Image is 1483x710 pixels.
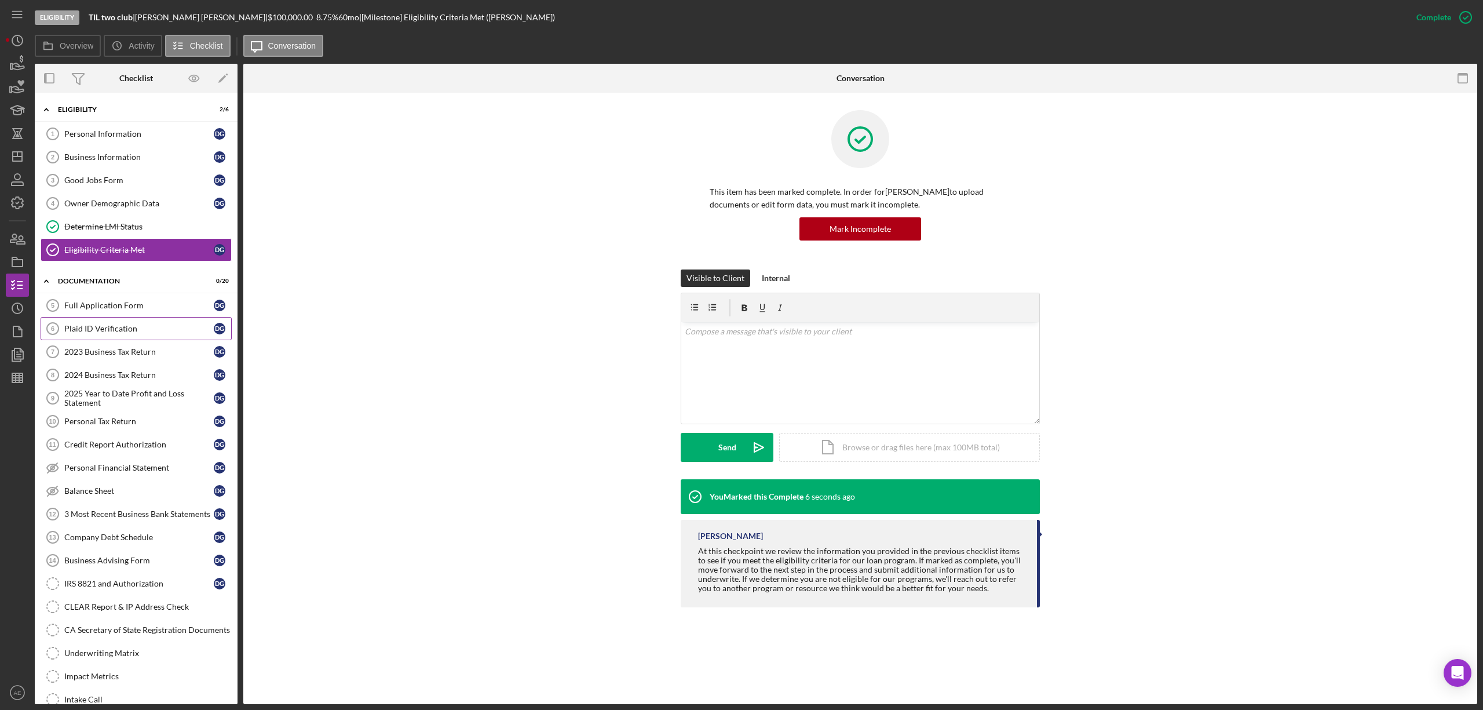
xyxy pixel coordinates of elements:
[64,579,214,588] div: IRS 8821 and Authorization
[51,154,54,161] tspan: 2
[214,578,225,589] div: D G
[51,177,54,184] tspan: 3
[805,492,855,501] time: 2025-08-25 21:25
[837,74,885,83] div: Conversation
[64,129,214,139] div: Personal Information
[41,215,232,238] a: Determine LMI Status
[64,176,214,185] div: Good Jobs Form
[190,41,223,50] label: Checklist
[710,492,803,501] div: You Marked this Complete
[1444,659,1471,687] div: Open Intercom Messenger
[51,395,54,402] tspan: 9
[214,369,225,381] div: D G
[64,649,231,658] div: Underwriting Matrix
[64,152,214,162] div: Business Information
[49,441,56,448] tspan: 11
[64,509,214,519] div: 3 Most Recent Business Bank Statements
[41,642,232,665] a: Underwriting Matrix
[51,325,54,332] tspan: 6
[64,389,214,407] div: 2025 Year to Date Profit and Loss Statement
[214,151,225,163] div: D G
[35,35,101,57] button: Overview
[51,372,54,378] tspan: 8
[41,340,232,363] a: 72023 Business Tax ReturnDG
[49,534,56,541] tspan: 13
[41,618,232,642] a: CA Secretary of State Registration Documents
[129,41,154,50] label: Activity
[51,200,55,207] tspan: 4
[6,681,29,704] button: AE
[135,13,268,22] div: [PERSON_NAME] [PERSON_NAME] |
[698,531,763,541] div: [PERSON_NAME]
[64,463,214,472] div: Personal Financial Statement
[64,370,214,380] div: 2024 Business Tax Return
[41,145,232,169] a: 2Business InformationDG
[698,547,1025,593] div: At this checkpoint we review the information you provided in the previous checklist items to see ...
[208,106,229,113] div: 2 / 6
[214,439,225,450] div: D G
[41,433,232,456] a: 11Credit Report AuthorizationDG
[41,526,232,549] a: 13Company Debt ScheduleDG
[41,387,232,410] a: 92025 Year to Date Profit and Loss StatementDG
[214,485,225,497] div: D G
[681,270,750,287] button: Visible to Client
[214,392,225,404] div: D G
[89,13,135,22] div: |
[104,35,162,57] button: Activity
[1416,6,1451,29] div: Complete
[710,185,1011,212] p: This item has been marked complete. In order for [PERSON_NAME] to upload documents or edit form d...
[64,301,214,310] div: Full Application Form
[41,192,232,215] a: 4Owner Demographic DataDG
[64,245,214,254] div: Eligibility Criteria Met
[35,10,79,25] div: Eligibility
[41,479,232,503] a: Balance SheetDG
[41,238,232,261] a: Eligibility Criteria MetDG
[49,511,56,518] tspan: 12
[214,346,225,358] div: D G
[214,244,225,256] div: D G
[64,602,231,611] div: CLEAR Report & IP Address Check
[64,625,231,635] div: CA Secretary of State Registration Documents
[64,199,214,208] div: Owner Demographic Data
[316,13,338,22] div: 8.75 %
[64,556,214,565] div: Business Advising Form
[64,672,231,681] div: Impact Metrics
[214,555,225,566] div: D G
[64,695,231,704] div: Intake Call
[51,302,54,309] tspan: 5
[64,533,214,542] div: Company Debt Schedule
[64,440,214,449] div: Credit Report Authorization
[243,35,324,57] button: Conversation
[756,270,796,287] button: Internal
[64,486,214,496] div: Balance Sheet
[359,13,555,22] div: | [Milestone] Eligibility Criteria Met ([PERSON_NAME])
[41,294,232,317] a: 5Full Application FormDG
[64,347,214,356] div: 2023 Business Tax Return
[41,456,232,479] a: Personal Financial StatementDG
[681,433,773,462] button: Send
[41,665,232,688] a: Impact Metrics
[214,416,225,427] div: D G
[686,270,744,287] div: Visible to Client
[64,222,231,231] div: Determine LMI Status
[214,128,225,140] div: D G
[41,549,232,572] a: 14Business Advising FormDG
[41,169,232,192] a: 3Good Jobs FormDG
[214,174,225,186] div: D G
[268,13,316,22] div: $100,000.00
[214,462,225,474] div: D G
[214,198,225,209] div: D G
[41,317,232,340] a: 6Plaid ID VerificationDG
[60,41,93,50] label: Overview
[762,270,790,287] div: Internal
[51,348,54,355] tspan: 7
[58,106,200,113] div: Eligibility
[119,74,153,83] div: Checklist
[14,690,21,696] text: AE
[64,324,214,333] div: Plaid ID Verification
[214,508,225,520] div: D G
[214,300,225,311] div: D G
[830,217,891,241] div: Mark Incomplete
[208,278,229,285] div: 0 / 20
[41,122,232,145] a: 1Personal InformationDG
